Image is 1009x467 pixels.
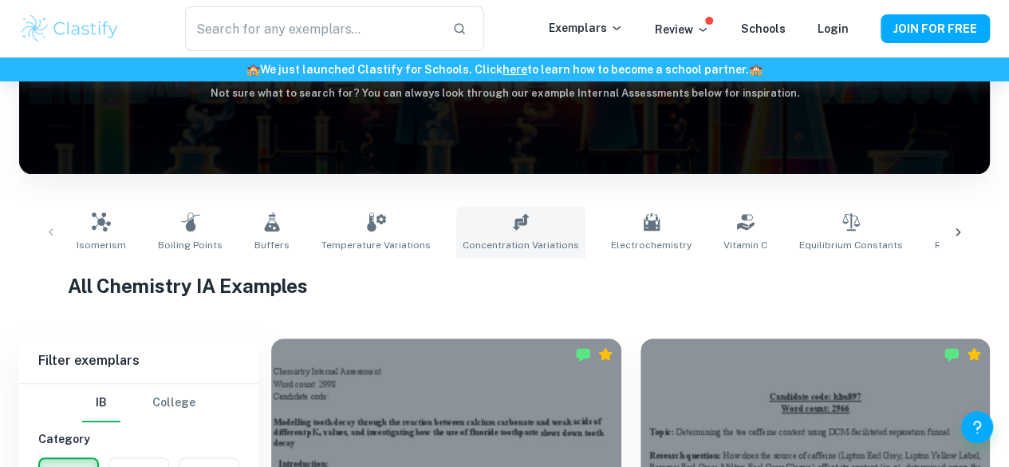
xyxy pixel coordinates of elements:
span: Buffers [254,238,290,252]
div: Premium [597,346,613,362]
span: Temperature Variations [321,238,431,252]
img: Marked [575,346,591,362]
span: Boiling Points [158,238,223,252]
span: Isomerism [77,238,126,252]
h6: Category [38,430,239,448]
h6: Not sure what to search for? You can always look through our example Internal Assessments below f... [19,85,990,101]
button: JOIN FOR FREE [881,14,990,43]
span: 🏫 [246,63,260,76]
a: here [503,63,527,76]
span: Reaction Rates [935,238,1006,252]
a: Schools [741,22,786,35]
h1: All Chemistry IA Examples [68,271,941,300]
p: Review [655,21,709,38]
button: IB [82,384,120,422]
input: Search for any exemplars... [185,6,440,51]
button: College [152,384,195,422]
button: Help and Feedback [961,411,993,443]
span: Equilibrium Constants [799,238,903,252]
span: Vitamin C [723,238,767,252]
span: Electrochemistry [611,238,692,252]
h6: We just launched Clastify for Schools. Click to learn how to become a school partner. [3,61,1006,78]
p: Exemplars [549,19,623,37]
div: Premium [966,346,982,362]
a: Login [818,22,849,35]
span: Concentration Variations [463,238,579,252]
div: Filter type choice [82,384,195,422]
img: Clastify logo [19,13,120,45]
img: Marked [944,346,960,362]
span: 🏫 [749,63,763,76]
h6: Filter exemplars [19,338,258,383]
